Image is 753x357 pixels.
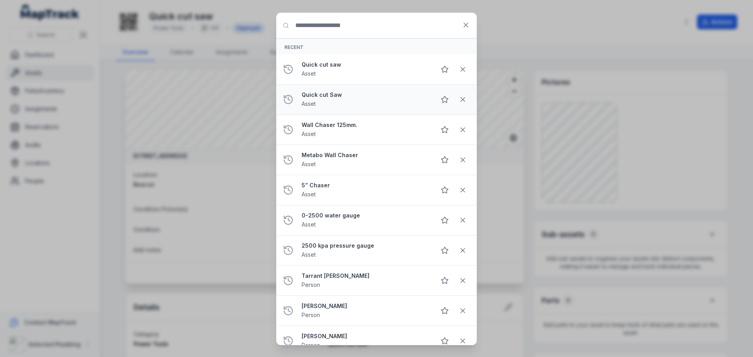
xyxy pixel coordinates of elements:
span: Asset [302,161,316,167]
strong: Metabo Wall Chaser [302,151,429,159]
a: 5” ChaserAsset [302,181,429,199]
strong: Wall Chaser 125mm. [302,121,429,129]
strong: Quick cut saw [302,61,429,69]
a: Wall Chaser 125mm.Asset [302,121,429,138]
span: Asset [302,100,316,107]
span: Asset [302,191,316,198]
span: Asset [302,70,316,77]
a: [PERSON_NAME]Person [302,332,429,350]
span: Recent [284,44,304,50]
a: Quick cut SawAsset [302,91,429,108]
a: 0-2500 water gaugeAsset [302,212,429,229]
span: Person [302,312,320,318]
strong: 0-2500 water gauge [302,212,429,219]
a: Tarrant [PERSON_NAME]Person [302,272,429,289]
strong: [PERSON_NAME] [302,302,429,310]
a: Quick cut sawAsset [302,61,429,78]
strong: 5” Chaser [302,181,429,189]
span: Person [302,342,320,348]
span: Person [302,281,320,288]
span: Asset [302,251,316,258]
strong: 2500 kpa pressure gauge [302,242,429,250]
a: Metabo Wall ChaserAsset [302,151,429,169]
a: [PERSON_NAME]Person [302,302,429,319]
span: Asset [302,221,316,228]
strong: [PERSON_NAME] [302,332,429,340]
strong: Quick cut Saw [302,91,429,99]
a: 2500 kpa pressure gaugeAsset [302,242,429,259]
span: Asset [302,130,316,137]
strong: Tarrant [PERSON_NAME] [302,272,429,280]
